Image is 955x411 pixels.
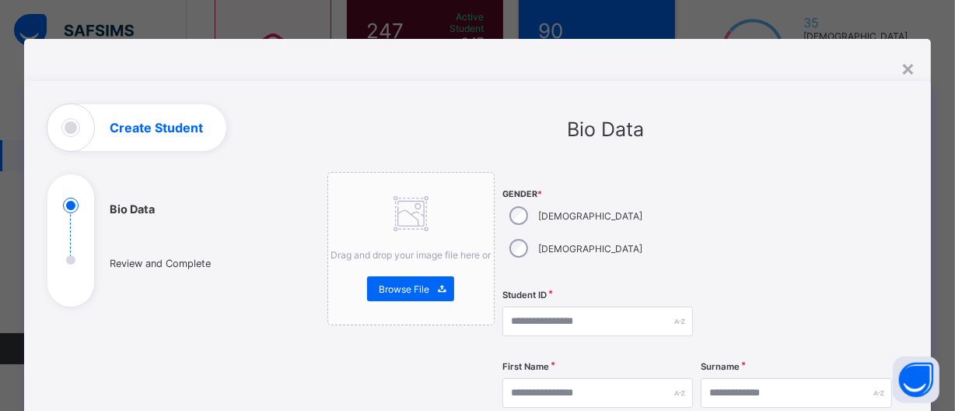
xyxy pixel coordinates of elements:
span: Drag and drop your image file here or [331,249,491,261]
span: Gender [502,189,694,199]
label: Surname [701,361,740,372]
button: Open asap [893,357,939,403]
label: [DEMOGRAPHIC_DATA] [539,210,643,222]
div: Drag and drop your image file here orBrowse File [327,172,495,325]
label: Student ID [502,290,547,300]
label: First Name [502,361,549,372]
span: Browse File [379,283,429,295]
span: Bio Data [568,118,645,141]
div: × [901,54,915,81]
h1: Create Student [110,121,203,134]
label: [DEMOGRAPHIC_DATA] [539,243,643,255]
